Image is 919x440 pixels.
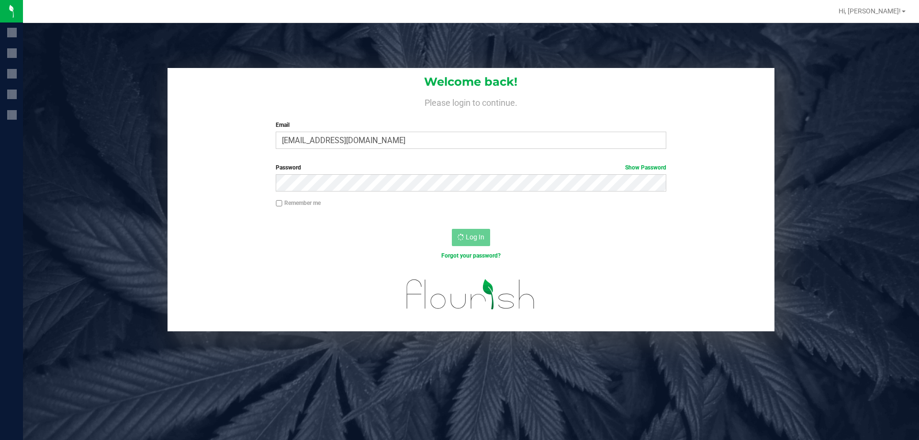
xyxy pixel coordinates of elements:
[276,121,666,129] label: Email
[168,76,774,88] h1: Welcome back!
[276,164,301,171] span: Password
[441,252,501,259] a: Forgot your password?
[625,164,666,171] a: Show Password
[168,96,774,107] h4: Please login to continue.
[276,200,282,207] input: Remember me
[839,7,901,15] span: Hi, [PERSON_NAME]!
[452,229,490,246] button: Log In
[395,270,547,319] img: flourish_logo.svg
[276,199,321,207] label: Remember me
[466,233,484,241] span: Log In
